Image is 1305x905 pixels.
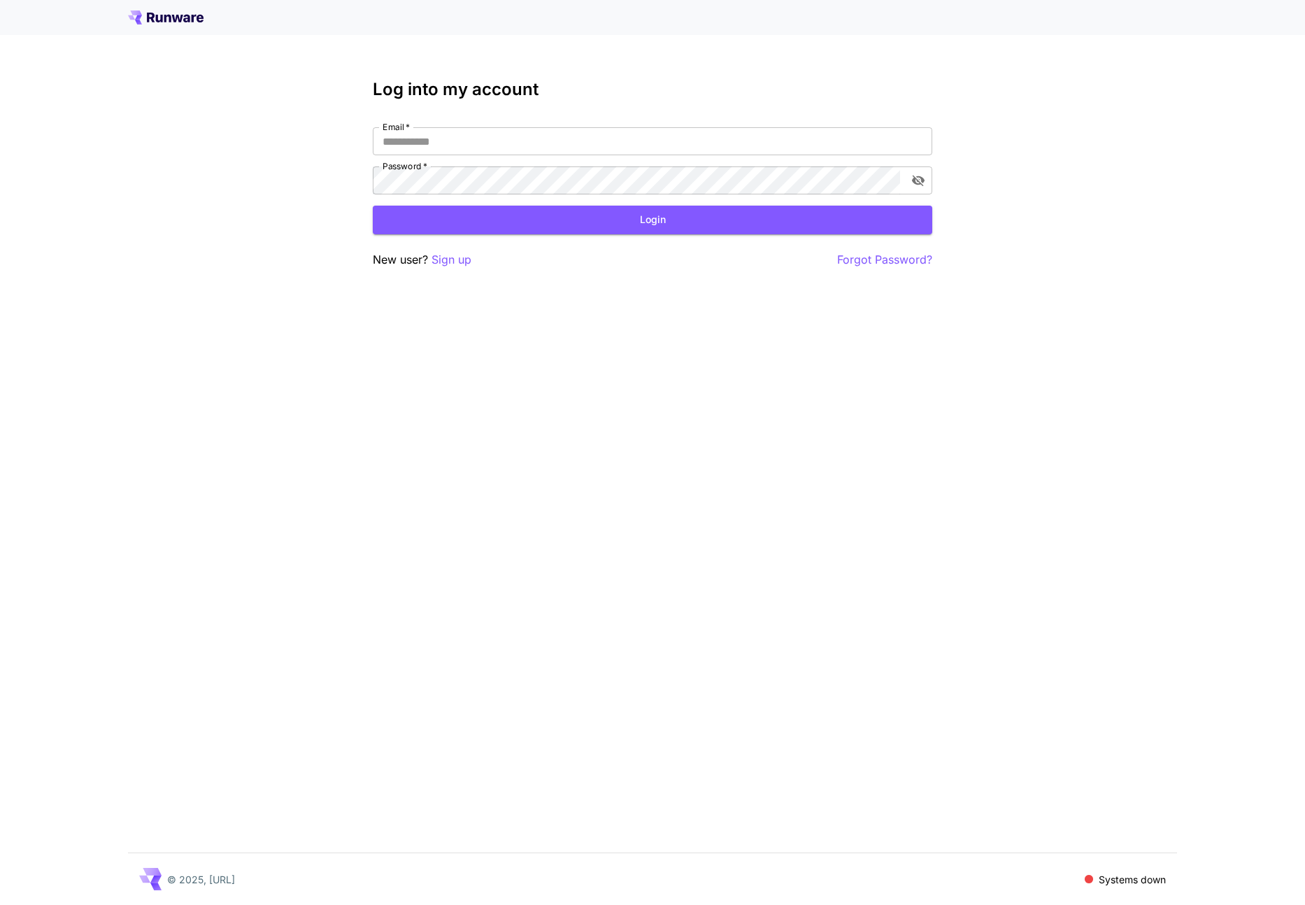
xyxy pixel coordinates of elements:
[167,872,235,887] p: © 2025, [URL]
[373,251,471,269] p: New user?
[383,121,410,133] label: Email
[906,168,931,193] button: toggle password visibility
[373,80,932,99] h3: Log into my account
[373,206,932,234] button: Login
[383,160,427,172] label: Password
[432,251,471,269] button: Sign up
[1099,872,1166,887] p: Systems down
[837,251,932,269] button: Forgot Password?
